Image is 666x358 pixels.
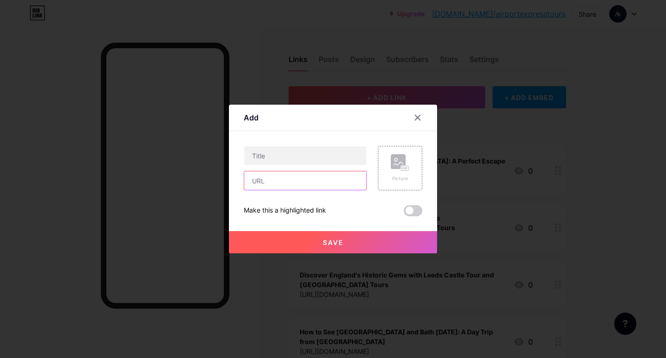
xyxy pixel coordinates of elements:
input: URL [244,171,366,190]
button: Save [229,231,437,253]
span: Save [323,239,344,246]
div: Make this a highlighted link [244,205,326,216]
div: Add [244,112,259,123]
input: Title [244,146,366,165]
div: Picture [391,175,409,182]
